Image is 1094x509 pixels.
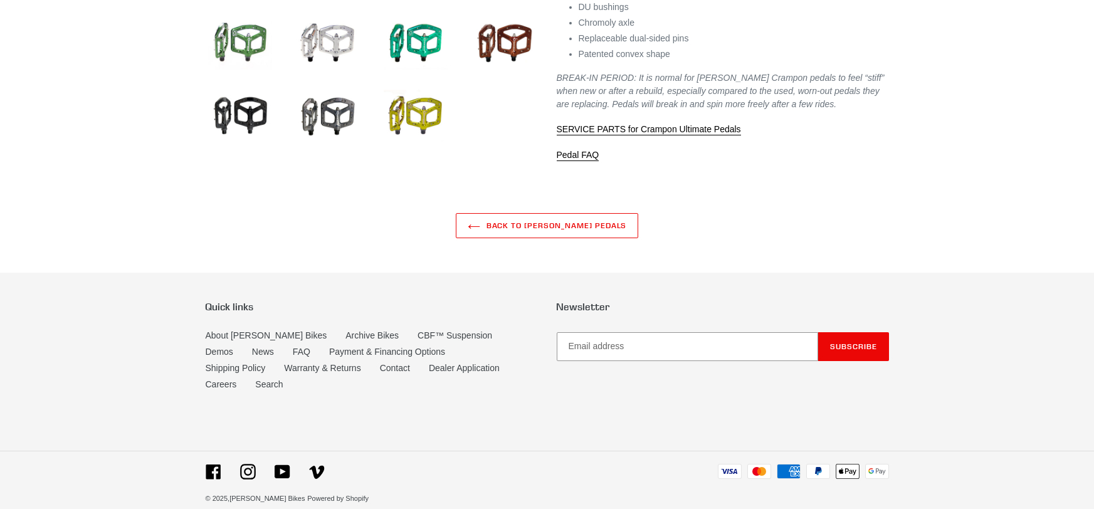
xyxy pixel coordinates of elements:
[579,49,670,59] span: Patented convex shape
[557,150,599,161] a: Pedal FAQ
[229,495,305,502] a: [PERSON_NAME] Bikes
[429,363,500,373] a: Dealer Application
[206,363,266,373] a: Shipping Policy
[557,332,818,361] input: Email address
[381,9,450,78] img: Load image into Gallery viewer, Crampon Ultimate Pedals
[252,347,274,357] a: News
[329,347,445,357] a: Payment & Financing Options
[206,379,237,389] a: Careers
[293,347,310,357] a: FAQ
[830,342,877,351] span: Subscribe
[206,347,233,357] a: Demos
[206,81,275,150] img: Load image into Gallery viewer, Crampon Ultimate Pedals
[293,9,362,78] img: Load image into Gallery viewer, Crampon Ultimate Pedals
[557,124,741,135] a: SERVICE PARTS for Crampon Ultimate Pedals
[206,330,327,340] a: About [PERSON_NAME] Bikes
[456,213,639,238] a: Back to [PERSON_NAME] PEDALS
[284,363,360,373] a: Warranty & Returns
[579,1,889,14] li: DU bushings
[206,9,275,78] img: Load image into Gallery viewer, Crampon Ultimate Pedals
[293,81,362,150] img: Load image into Gallery viewer, Crampon Ultimate Pedals
[255,379,283,389] a: Search
[557,301,889,313] p: Newsletter
[345,330,399,340] a: Archive Bikes
[206,495,305,502] small: © 2025,
[418,330,492,340] a: CBF™ Suspension
[206,301,538,313] p: Quick links
[381,81,450,150] img: Load image into Gallery viewer, Crampon Ultimate Pedals
[579,16,889,29] li: Chromoly axle
[380,363,410,373] a: Contact
[557,73,885,109] em: BREAK-IN PERIOD: It is normal for [PERSON_NAME] Crampon pedals to feel “stiff” when new or after ...
[469,9,538,78] img: Load image into Gallery viewer, Crampon Ultimate Pedals
[818,332,889,361] button: Subscribe
[557,124,741,134] span: SERVICE PARTS for Crampon Ultimate Pedals
[579,32,889,45] li: Replaceable dual-sided pins
[307,495,369,502] a: Powered by Shopify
